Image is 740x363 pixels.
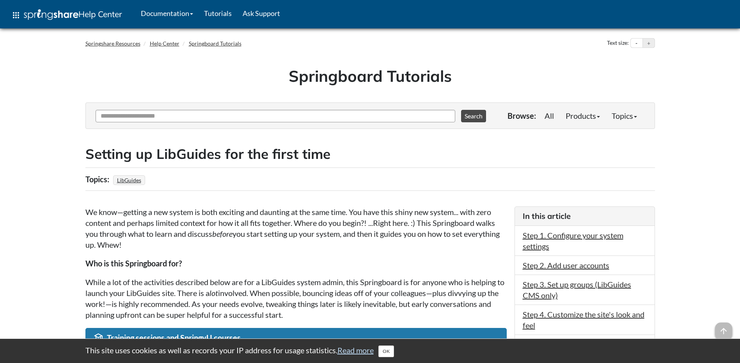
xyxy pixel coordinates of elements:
[631,39,642,48] button: Decrease text size
[523,231,623,251] a: Step 1. Configure your system settings
[189,40,241,47] a: Springboard Tutorials
[107,333,241,342] span: Training sessions and SpringyU courses
[6,4,128,27] a: apps Help Center
[523,261,609,270] a: Step 2. Add user accounts
[85,206,507,250] p: We know—getting a new system is both exciting and daunting at the same time. You have this shiny ...
[461,110,486,122] button: Search
[715,322,732,340] span: arrow_upward
[643,39,655,48] button: Increase text size
[337,345,374,355] a: Read more
[135,4,199,23] a: Documentation
[85,40,140,47] a: Springshare Resources
[606,108,643,123] a: Topics
[24,9,78,20] img: Springshare
[11,11,21,20] span: apps
[78,9,122,19] span: Help Center
[523,280,631,300] a: Step 3. Set up groups (LibGuides CMS only)
[116,174,142,186] a: LibGuides
[199,4,237,23] a: Tutorials
[94,332,103,342] span: school
[212,229,232,238] em: before
[715,323,732,333] a: arrow_upward
[78,345,663,357] div: This site uses cookies as well as records your IP address for usage statistics.
[605,38,630,48] div: Text size:
[85,172,111,187] div: Topics:
[378,345,394,357] button: Close
[523,310,644,330] a: Step 4. Customize the site's look and feel
[209,288,218,298] em: lot
[539,108,560,123] a: All
[85,259,182,268] strong: Who is this Springboard for?
[560,108,606,123] a: Products
[523,211,647,222] h3: In this article
[85,277,507,320] p: While a lot of the activities described below are for a LibGuides system admin, this Springboard ...
[85,144,655,164] h2: Setting up LibGuides for the first time
[91,65,649,87] h1: Springboard Tutorials
[150,40,179,47] a: Help Center
[508,110,536,121] p: Browse:
[237,4,286,23] a: Ask Support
